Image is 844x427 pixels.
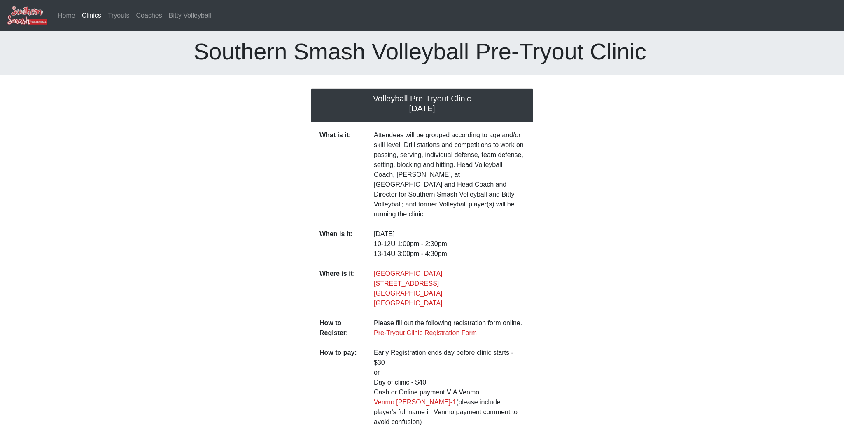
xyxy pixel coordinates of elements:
[374,270,443,307] a: [GEOGRAPHIC_DATA][STREET_ADDRESS][GEOGRAPHIC_DATA][GEOGRAPHIC_DATA]
[133,7,166,24] a: Coaches
[374,229,525,259] p: [DATE] 10-12U 1:00pm - 2:30pm 13-14U 3:00pm - 4:30pm
[374,329,477,336] a: Pre-Tryout Clinic Registration Form
[194,38,650,65] h1: Southern Smash Volleyball Pre-Tryout Clinic
[54,7,79,24] a: Home
[313,229,368,269] dt: When is it:
[7,5,48,26] img: Southern Smash Volleyball
[313,318,368,348] dt: How to Register:
[313,269,368,318] dt: Where is it:
[374,130,525,219] p: Attendees will be grouped according to age and/or skill level. Drill stations and competitions to...
[319,94,525,113] h5: Volleyball Pre-Tryout Clinic [DATE]
[105,7,133,24] a: Tryouts
[79,7,105,24] a: Clinics
[313,130,368,229] dt: What is it:
[374,399,456,406] a: Venmo [PERSON_NAME]-1
[374,318,525,338] p: Please fill out the following registration form online.
[166,7,214,24] a: Bitty Volleyball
